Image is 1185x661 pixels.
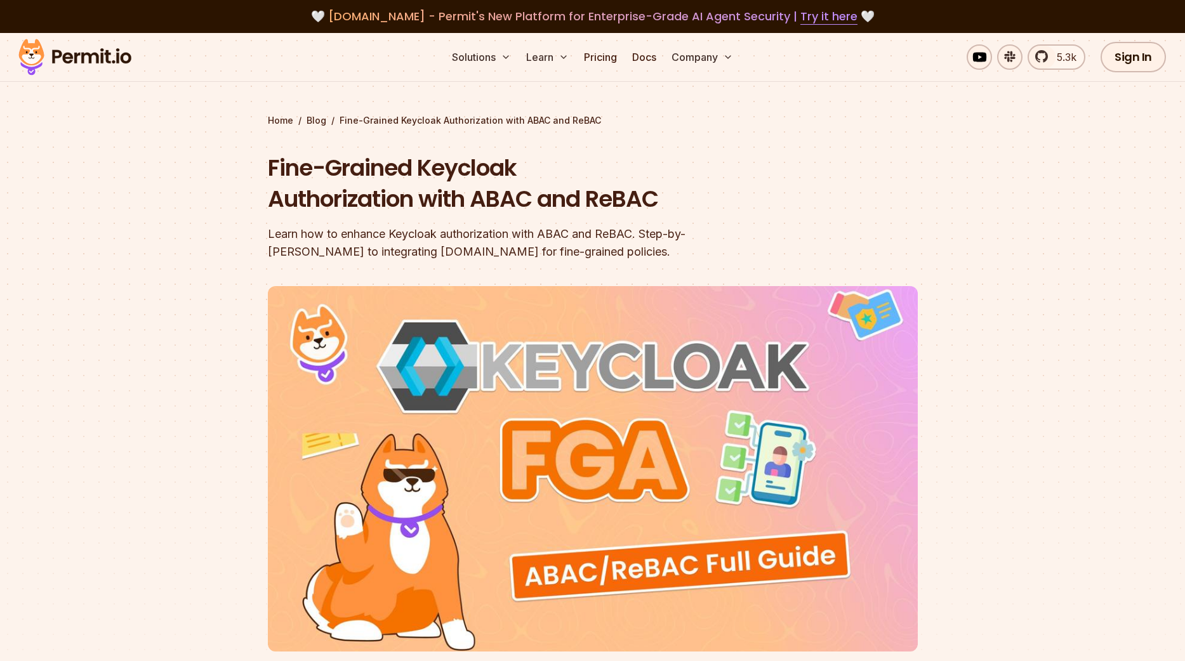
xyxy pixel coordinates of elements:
button: Solutions [447,44,516,70]
div: 🤍 🤍 [30,8,1155,25]
button: Company [666,44,738,70]
h1: Fine-Grained Keycloak Authorization with ABAC and ReBAC [268,152,755,215]
a: 5.3k [1028,44,1085,70]
div: Learn how to enhance Keycloak authorization with ABAC and ReBAC. Step-by-[PERSON_NAME] to integra... [268,225,755,261]
a: Try it here [800,8,857,25]
a: Pricing [579,44,622,70]
a: Home [268,114,293,127]
img: Fine-Grained Keycloak Authorization with ABAC and ReBAC [268,286,918,651]
a: Sign In [1101,42,1166,72]
a: Blog [307,114,326,127]
button: Learn [521,44,574,70]
span: 5.3k [1049,49,1076,65]
div: / / [268,114,918,127]
img: Permit logo [13,36,137,79]
a: Docs [627,44,661,70]
span: [DOMAIN_NAME] - Permit's New Platform for Enterprise-Grade AI Agent Security | [328,8,857,24]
